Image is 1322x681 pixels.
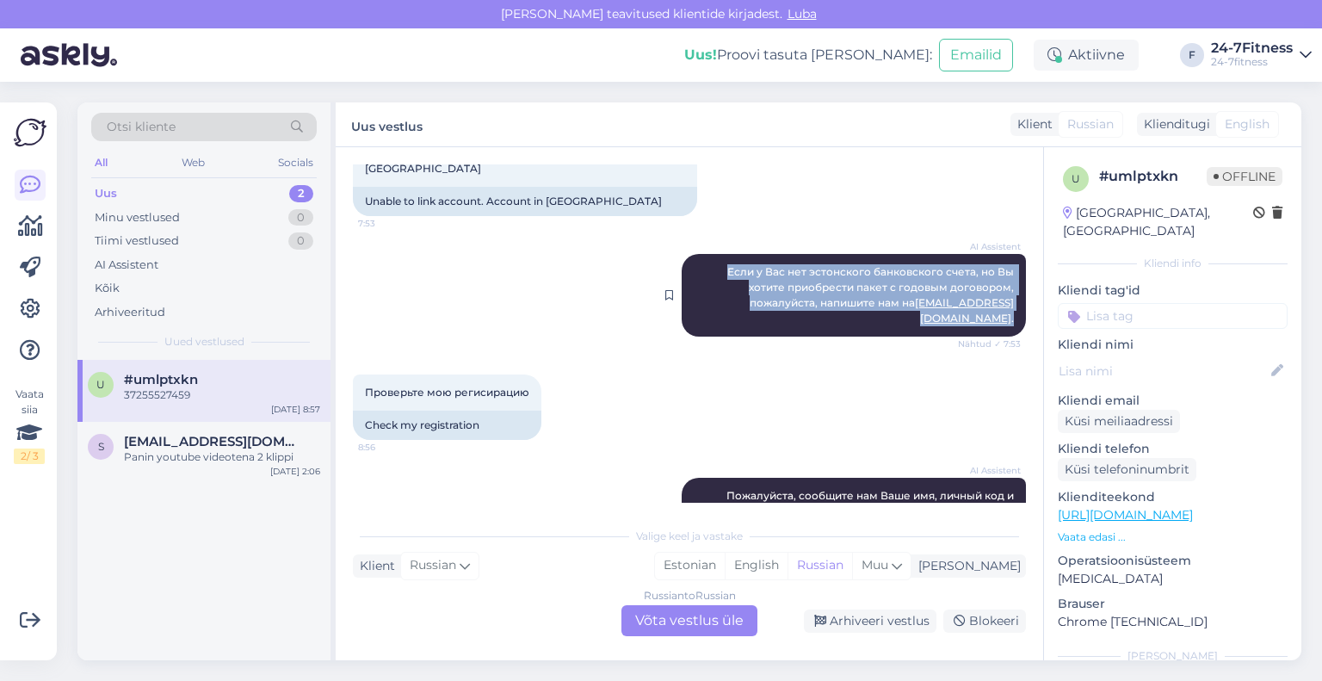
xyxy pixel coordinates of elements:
span: 7:53 [358,217,423,230]
b: Uus! [684,46,717,63]
div: Check my registration [353,411,541,440]
div: [PERSON_NAME] [911,557,1021,575]
img: Askly Logo [14,116,46,149]
div: Russian [788,553,852,579]
span: s [98,440,104,453]
div: Aktiivne [1034,40,1139,71]
div: Russian to Russian [644,588,736,604]
p: Vaata edasi ... [1058,529,1288,545]
span: 8:56 [358,441,423,454]
div: Unable to link account. Account in [GEOGRAPHIC_DATA] [353,187,697,216]
div: F [1180,43,1204,67]
p: Kliendi tag'id [1058,282,1288,300]
div: Uus [95,185,117,202]
div: Kliendi info [1058,256,1288,271]
span: Russian [410,556,456,575]
div: Socials [275,152,317,174]
div: Kõik [95,280,120,297]
span: AI Assistent [956,464,1021,477]
span: supsti1@gmail.com [124,434,303,449]
span: AI Assistent [956,240,1021,253]
div: [DATE] 8:57 [271,403,320,416]
div: Arhiveeritud [95,304,165,321]
span: u [1072,172,1080,185]
span: Пожалуйста, сообщите нам Ваше имя, личный код и номер телефона, чтобы мы могли проверить Вашу рег... [726,489,1016,533]
span: Russian [1067,115,1114,133]
div: Arhiveeri vestlus [804,610,936,633]
div: Valige keel ja vastake [353,529,1026,544]
a: [URL][DOMAIN_NAME] [1058,507,1193,523]
div: 0 [288,232,313,250]
input: Lisa nimi [1059,362,1268,381]
div: Web [178,152,208,174]
div: 24-7Fitness [1211,41,1293,55]
div: Vaata siia [14,387,45,464]
p: Klienditeekond [1058,488,1288,506]
div: Estonian [655,553,725,579]
span: Uued vestlused [164,334,244,350]
div: [GEOGRAPHIC_DATA], [GEOGRAPHIC_DATA] [1063,204,1253,240]
div: English [725,553,788,579]
span: English [1225,115,1269,133]
p: Operatsioonisüsteem [1058,552,1288,570]
div: [DATE] 2:06 [270,465,320,478]
div: 37255527459 [124,387,320,403]
p: Kliendi email [1058,392,1288,410]
p: Chrome [TECHNICAL_ID] [1058,613,1288,631]
div: Blokeeri [943,610,1026,633]
p: Kliendi nimi [1058,336,1288,354]
button: Emailid [939,39,1013,71]
p: Kliendi telefon [1058,440,1288,458]
div: Panin youtube videotena 2 klippi [124,449,320,465]
span: Offline [1207,167,1282,186]
div: Klient [353,557,395,575]
div: Proovi tasuta [PERSON_NAME]: [684,45,932,65]
span: Nähtud ✓ 7:53 [956,337,1021,350]
div: Küsi meiliaadressi [1058,410,1180,433]
div: 0 [288,209,313,226]
label: Uus vestlus [351,113,423,136]
span: Если у Вас нет эстонского банковского счета, но Вы хотите приобрести пакет с годовым договором, п... [727,265,1016,325]
span: #umlptxkn [124,372,198,387]
div: Küsi telefoninumbrit [1058,458,1196,481]
a: [EMAIL_ADDRESS][DOMAIN_NAME] [915,296,1014,325]
div: Klient [1010,115,1053,133]
div: All [91,152,111,174]
span: Otsi kliente [107,118,176,136]
div: Minu vestlused [95,209,180,226]
div: Klienditugi [1137,115,1210,133]
div: Võta vestlus üle [621,605,757,636]
a: 24-7Fitness24-7fitness [1211,41,1312,69]
span: Luba [782,6,822,22]
span: Проверьте мою регисирацию [365,386,529,399]
div: 24-7fitness [1211,55,1293,69]
input: Lisa tag [1058,303,1288,329]
div: 2 / 3 [14,449,45,464]
div: [PERSON_NAME] [1058,648,1288,664]
div: AI Assistent [95,257,158,274]
p: [MEDICAL_DATA] [1058,570,1288,588]
p: Brauser [1058,595,1288,613]
div: 2 [289,185,313,202]
div: Tiimi vestlused [95,232,179,250]
div: # umlptxkn [1099,166,1207,187]
span: Muu [862,557,888,573]
span: u [96,378,105,391]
